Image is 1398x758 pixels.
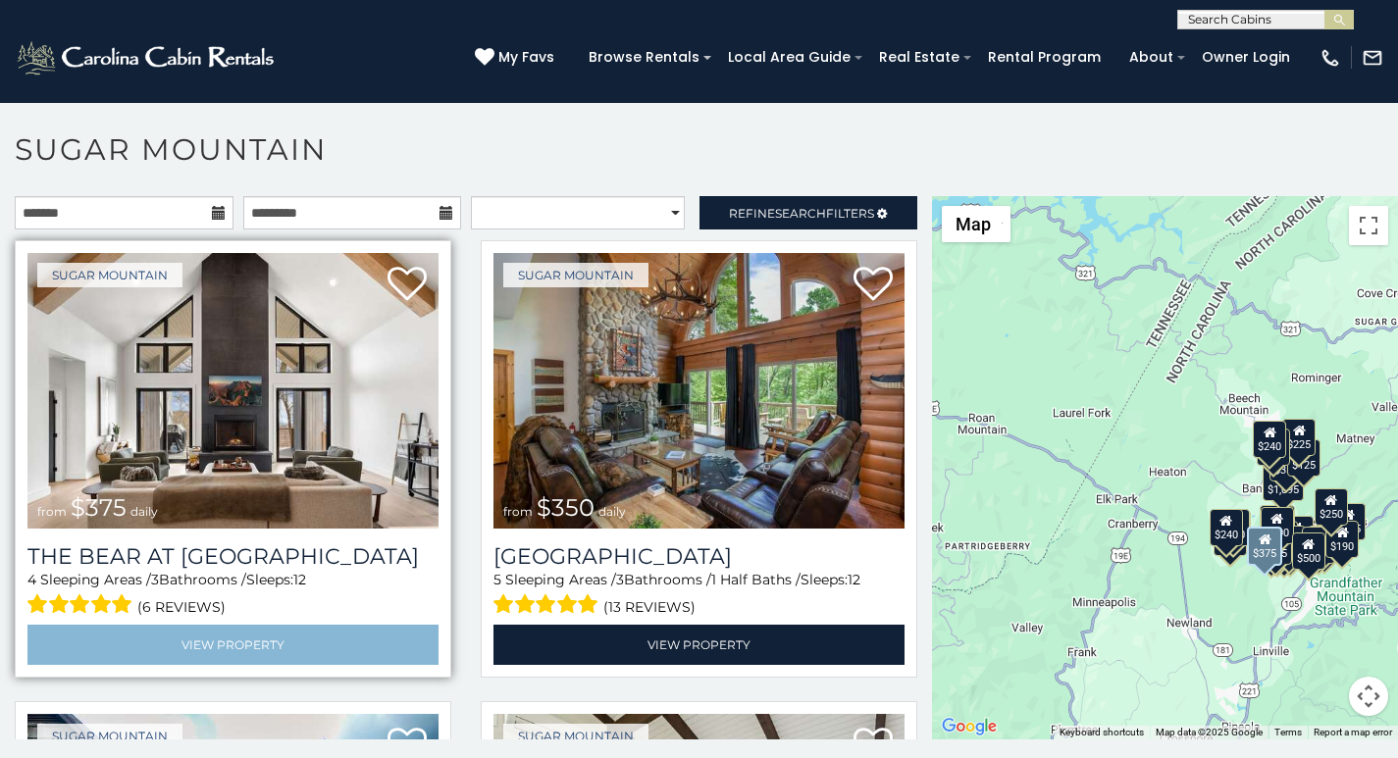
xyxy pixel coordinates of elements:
[1060,726,1144,739] button: Keyboard shortcuts
[579,42,709,73] a: Browse Rentals
[869,42,969,73] a: Real Estate
[503,504,533,519] span: from
[1325,521,1359,558] div: $190
[27,571,36,588] span: 4
[775,206,826,221] span: Search
[1156,727,1263,737] span: Map data ©2025 Google
[71,493,127,522] span: $375
[493,543,905,570] h3: Grouse Moor Lodge
[1259,505,1292,542] div: $190
[1261,505,1294,542] div: $265
[937,714,1002,739] img: Google
[1279,516,1313,553] div: $200
[27,543,439,570] a: The Bear At [GEOGRAPHIC_DATA]
[598,504,626,519] span: daily
[711,571,801,588] span: 1 Half Baths /
[1192,42,1300,73] a: Owner Login
[1119,42,1183,73] a: About
[537,493,595,522] span: $350
[493,253,905,529] img: Grouse Moor Lodge
[616,571,624,588] span: 3
[27,543,439,570] h3: The Bear At Sugar Mountain
[1282,419,1316,456] div: $225
[1253,421,1286,458] div: $240
[699,196,918,229] a: RefineSearchFilters
[1331,503,1365,540] div: $155
[493,543,905,570] a: [GEOGRAPHIC_DATA]
[498,47,554,68] span: My Favs
[1286,439,1320,477] div: $125
[1349,677,1388,716] button: Map camera controls
[1314,727,1392,737] a: Report a map error
[27,625,439,665] a: View Property
[956,214,991,234] span: Map
[854,265,893,306] a: Add to favorites
[603,594,696,620] span: (13 reviews)
[27,570,439,620] div: Sleeping Areas / Bathrooms / Sleeps:
[37,504,67,519] span: from
[27,253,439,529] img: The Bear At Sugar Mountain
[1209,509,1242,546] div: $240
[942,206,1010,242] button: Change map style
[729,206,874,221] span: Refine Filters
[1291,532,1324,570] div: $500
[848,571,860,588] span: 12
[1274,727,1302,737] a: Terms
[37,724,182,748] a: Sugar Mountain
[1256,429,1289,466] div: $170
[718,42,860,73] a: Local Area Guide
[15,38,280,77] img: White-1-2.png
[978,42,1111,73] a: Rental Program
[503,724,648,748] a: Sugar Mountain
[493,253,905,529] a: Grouse Moor Lodge from $350 daily
[493,571,501,588] span: 5
[151,571,159,588] span: 3
[37,263,182,287] a: Sugar Mountain
[1314,488,1347,526] div: $250
[1301,527,1334,564] div: $195
[1247,527,1282,566] div: $375
[937,714,1002,739] a: Open this area in Google Maps (opens a new window)
[1349,206,1388,245] button: Toggle fullscreen view
[388,265,427,306] a: Add to favorites
[27,253,439,529] a: The Bear At Sugar Mountain from $375 daily
[503,263,648,287] a: Sugar Mountain
[1362,47,1383,69] img: mail-regular-white.png
[293,571,306,588] span: 12
[493,625,905,665] a: View Property
[1320,47,1341,69] img: phone-regular-white.png
[475,47,559,69] a: My Favs
[130,504,158,519] span: daily
[1260,507,1293,544] div: $300
[493,570,905,620] div: Sleeping Areas / Bathrooms / Sleeps:
[1262,464,1303,501] div: $1,095
[137,594,226,620] span: (6 reviews)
